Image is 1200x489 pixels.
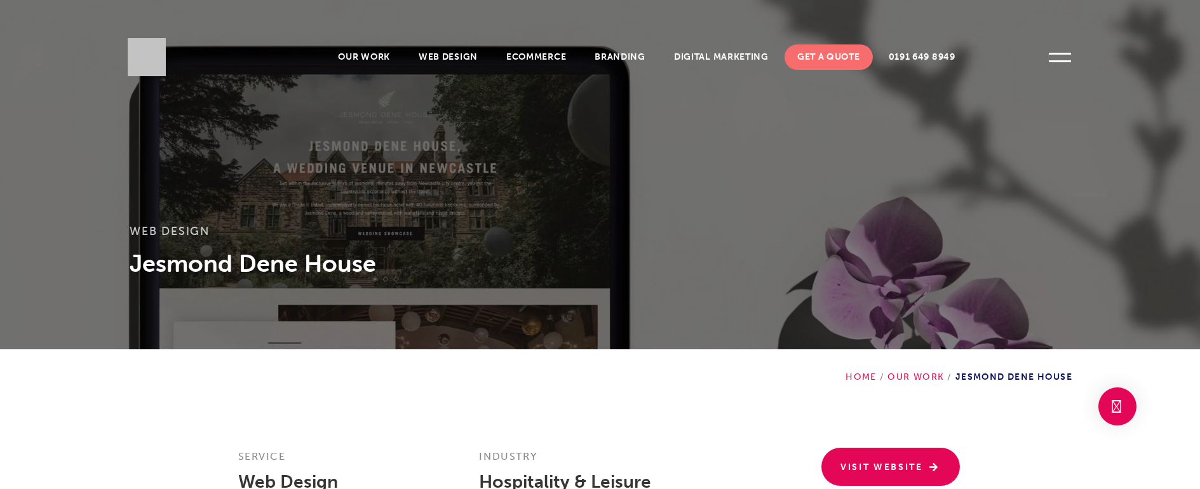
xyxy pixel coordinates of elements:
[785,44,873,70] a: Get A Quote
[877,372,887,382] span: /
[944,372,955,382] span: /
[821,448,960,486] a: Visit Website
[876,44,968,70] a: 0191 649 8949
[582,44,658,70] a: Branding
[479,450,537,462] strong: Industry
[130,248,1070,279] h1: Jesmond Dene House
[846,372,877,382] a: Home
[128,38,166,76] img: Sleeky Web Design Newcastle
[494,44,579,70] a: Ecommerce
[887,372,944,382] a: Our Work
[846,349,1072,382] div: Jesmond Dene House
[130,224,210,238] a: Web Design
[238,450,286,462] strong: Service
[325,44,403,70] a: Our Work
[661,44,781,70] a: Digital Marketing
[406,44,490,70] a: Web Design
